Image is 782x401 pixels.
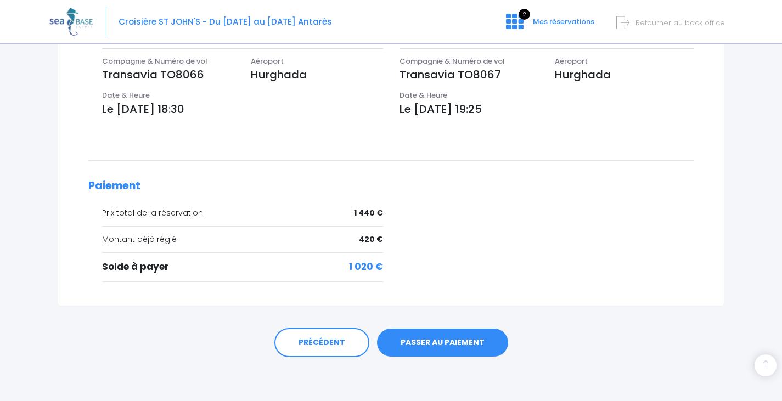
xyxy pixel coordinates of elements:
[102,66,234,83] p: Transavia TO8066
[519,9,530,20] span: 2
[400,90,447,100] span: Date & Heure
[555,56,588,66] span: Aéroport
[533,16,594,27] span: Mes réservations
[354,207,383,219] span: 1 440 €
[400,101,694,117] p: Le [DATE] 19:25
[119,16,332,27] span: Croisière ST JOHN'S - Du [DATE] au [DATE] Antarès
[102,56,207,66] span: Compagnie & Numéro de vol
[102,207,383,219] div: Prix total de la réservation
[251,56,284,66] span: Aéroport
[621,18,725,28] a: Retourner au back office
[102,90,150,100] span: Date & Heure
[400,66,538,83] p: Transavia TO8067
[359,234,383,245] span: 420 €
[497,20,601,31] a: 2 Mes réservations
[400,56,505,66] span: Compagnie & Numéro de vol
[635,18,725,28] span: Retourner au back office
[377,329,508,357] a: PASSER AU PAIEMENT
[274,328,369,358] a: PRÉCÉDENT
[349,260,383,274] span: 1 020 €
[251,66,383,83] p: Hurghada
[555,66,694,83] p: Hurghada
[102,260,383,274] div: Solde à payer
[102,101,383,117] p: Le [DATE] 18:30
[88,180,694,193] h2: Paiement
[102,234,383,245] div: Montant déjà réglé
